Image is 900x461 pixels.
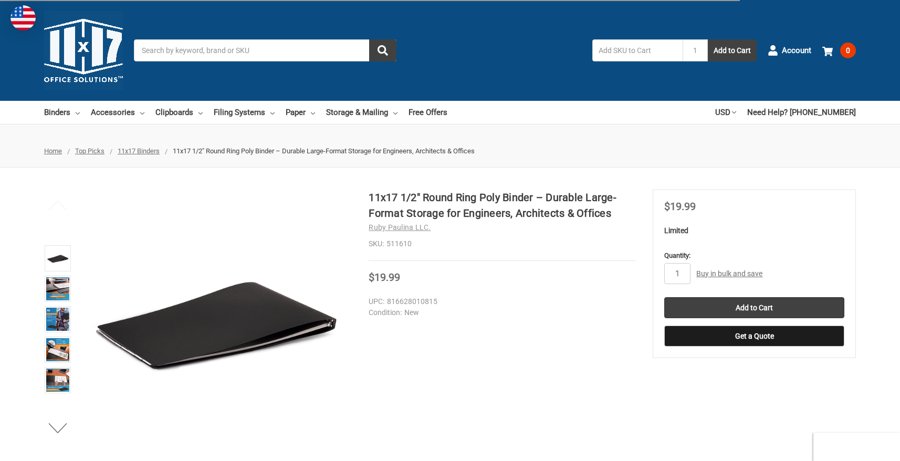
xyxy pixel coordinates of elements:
p: Limited [664,225,844,236]
a: Account [768,37,811,64]
a: Storage & Mailing [326,101,397,124]
span: Account [782,45,811,57]
a: USD [715,101,736,124]
a: 11x17 Binders [118,147,160,155]
img: 11x17 1/2" Round Ring Poly Binder – Durable Large-Format Storage for Engineers, Architects & Offices [46,277,69,300]
dt: Condition: [369,307,402,318]
button: Next [42,417,74,438]
span: 0 [840,43,856,58]
a: Buy in bulk and save [696,269,762,278]
img: 11x17 1/2" Round Ring Poly Binder – Durable Large-Format Storage for Engineers, Architects & Offices [46,338,69,361]
img: 11x17 1/2" Round Ring Poly Binder – Durable Large-Format Storage for Engineers, Architects & Offices [46,247,69,270]
img: 11x17 1/2" Round Ring Poly Binder – Durable Large-Format Storage for Engineers, Architects & Offices [46,369,69,392]
dd: 816628010815 [369,296,631,307]
a: Filing Systems [214,101,275,124]
dd: New [369,307,631,318]
span: $19.99 [369,271,400,284]
dd: 511610 [369,238,635,249]
a: 0 [822,37,856,64]
input: Add SKU to Cart [592,39,683,61]
h1: 11x17 1/2" Round Ring Poly Binder – Durable Large-Format Storage for Engineers, Architects & Offices [369,190,635,221]
a: Ruby Paulina LLC. [369,223,431,232]
span: $19.99 [664,200,696,213]
input: Add to Cart [664,297,844,318]
img: 11x17.com [44,11,123,90]
button: Get a Quote [664,326,844,347]
img: 11x17 1/2" Round Ring Poly Binder – Durable Large-Format Storage for Engineers, Architects & Offices [46,308,69,331]
dt: SKU: [369,238,384,249]
iframe: Google Customer Reviews [813,433,900,461]
button: Add to Cart [708,39,757,61]
img: duty and tax information for United States [11,5,36,30]
input: Search by keyword, brand or SKU [134,39,396,61]
label: Quantity: [664,250,844,261]
a: Free Offers [409,101,447,124]
a: Accessories [91,101,144,124]
img: 11x17 1/2" Round Ring Poly Binder – Durable Large-Format Storage for Engineers, Architects & Offices [85,190,347,452]
a: Home [44,147,62,155]
a: Top Picks [75,147,104,155]
a: Binders [44,101,80,124]
a: Paper [286,101,315,124]
dt: UPC: [369,296,384,307]
span: 11x17 1/2" Round Ring Poly Binder – Durable Large-Format Storage for Engineers, Architects & Offices [173,147,475,155]
a: Need Help? [PHONE_NUMBER] [747,101,856,124]
button: Previous [42,195,74,216]
a: Clipboards [155,101,203,124]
